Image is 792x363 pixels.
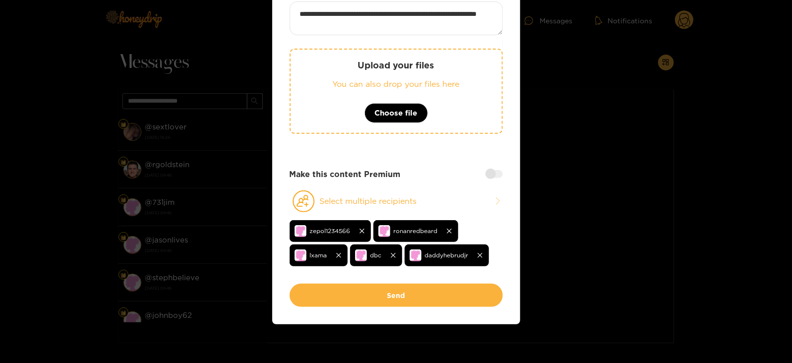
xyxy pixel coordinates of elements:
[378,225,390,237] img: no-avatar.png
[295,225,306,237] img: no-avatar.png
[295,249,306,261] img: no-avatar.png
[310,78,482,90] p: You can also drop your files here
[355,249,367,261] img: no-avatar.png
[310,249,327,261] span: lxama
[425,249,469,261] span: daddyhebrudjr
[290,190,503,213] button: Select multiple recipients
[410,249,422,261] img: no-avatar.png
[370,249,382,261] span: dbc
[394,225,438,237] span: ronanredbeard
[375,107,418,119] span: Choose file
[310,60,482,71] p: Upload your files
[290,169,401,180] strong: Make this content Premium
[365,103,428,123] button: Choose file
[310,225,351,237] span: zepol1234566
[290,284,503,307] button: Send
